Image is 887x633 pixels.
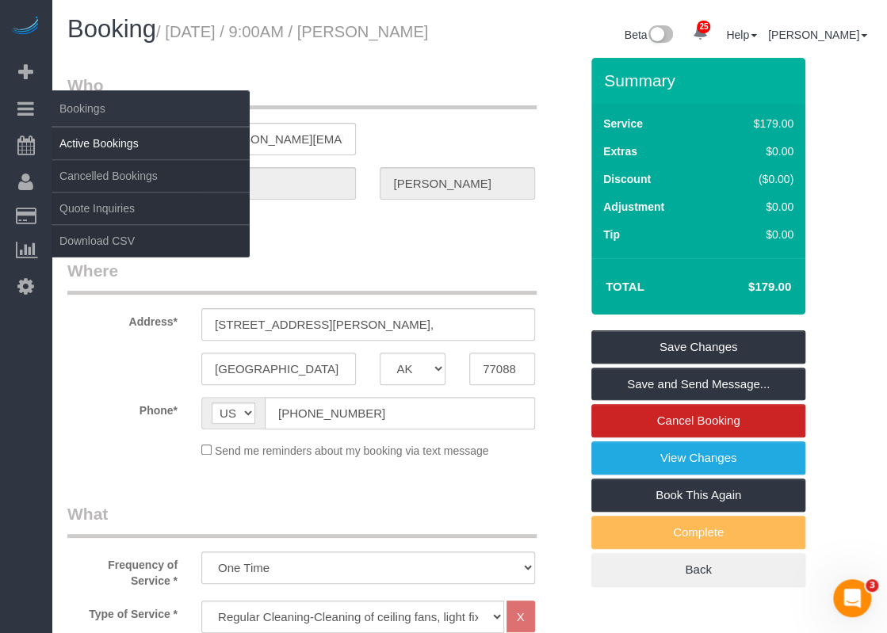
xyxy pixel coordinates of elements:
[52,193,250,224] a: Quote Inquiries
[591,441,805,475] a: View Changes
[726,29,757,41] a: Help
[10,16,41,38] img: Automaid Logo
[55,551,189,589] label: Frequency of Service *
[156,23,428,40] small: / [DATE] / 9:00AM / [PERSON_NAME]
[52,90,250,127] span: Bookings
[606,280,644,293] strong: Total
[67,74,537,109] legend: Who
[603,143,637,159] label: Extras
[720,116,793,132] div: $179.00
[67,502,537,538] legend: What
[603,171,651,187] label: Discount
[265,397,535,429] input: Phone*
[833,579,871,617] iframe: Intercom live chat
[380,167,534,200] input: Last Name*
[67,15,156,43] span: Booking
[67,259,537,295] legend: Where
[603,199,664,215] label: Adjustment
[591,368,805,401] a: Save and Send Message...
[768,29,867,41] a: [PERSON_NAME]
[55,601,189,622] label: Type of Service *
[866,579,878,592] span: 3
[720,227,793,242] div: $0.00
[697,21,710,33] span: 25
[720,143,793,159] div: $0.00
[625,29,674,41] a: Beta
[604,71,797,90] h3: Summary
[591,479,805,512] a: Book This Again
[720,171,793,187] div: ($0.00)
[720,199,793,215] div: $0.00
[52,128,250,159] a: Active Bookings
[55,308,189,330] label: Address*
[215,444,489,457] span: Send me reminders about my booking via text message
[201,123,356,155] input: Email*
[201,167,356,200] input: First Name*
[52,160,250,192] a: Cancelled Bookings
[52,127,250,257] ul: Bookings
[701,280,791,294] h4: $179.00
[684,16,715,51] a: 25
[55,397,189,418] label: Phone*
[591,553,805,586] a: Back
[201,353,356,385] input: City*
[603,227,620,242] label: Tip
[591,330,805,364] a: Save Changes
[591,404,805,437] a: Cancel Booking
[647,25,673,46] img: New interface
[469,353,535,385] input: Zip Code*
[603,116,643,132] label: Service
[52,225,250,257] a: Download CSV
